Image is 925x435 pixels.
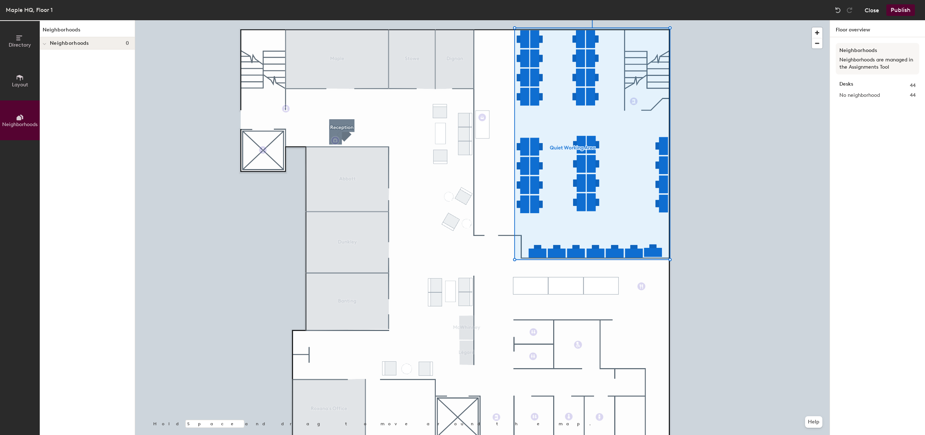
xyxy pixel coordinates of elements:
h1: Neighborhoods [40,26,135,37]
button: Help [805,416,822,428]
strong: Desks [839,82,853,90]
h3: Neighborhoods [839,47,916,55]
span: Directory [9,42,31,48]
span: No neighborhood [839,91,880,99]
span: 44 [910,91,916,99]
p: Neighborhoods are managed in the Assignments Tool [839,56,916,71]
img: Undo [834,7,842,14]
span: 44 [910,82,916,90]
div: Maple HQ, Floor 1 [6,5,53,14]
span: Neighborhoods [50,40,89,46]
button: Close [865,4,879,16]
span: Neighborhoods [2,121,38,128]
button: Publish [886,4,915,16]
span: 0 [126,40,129,46]
span: Layout [12,82,28,88]
h1: Floor overview [830,20,925,37]
img: Redo [846,7,853,14]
